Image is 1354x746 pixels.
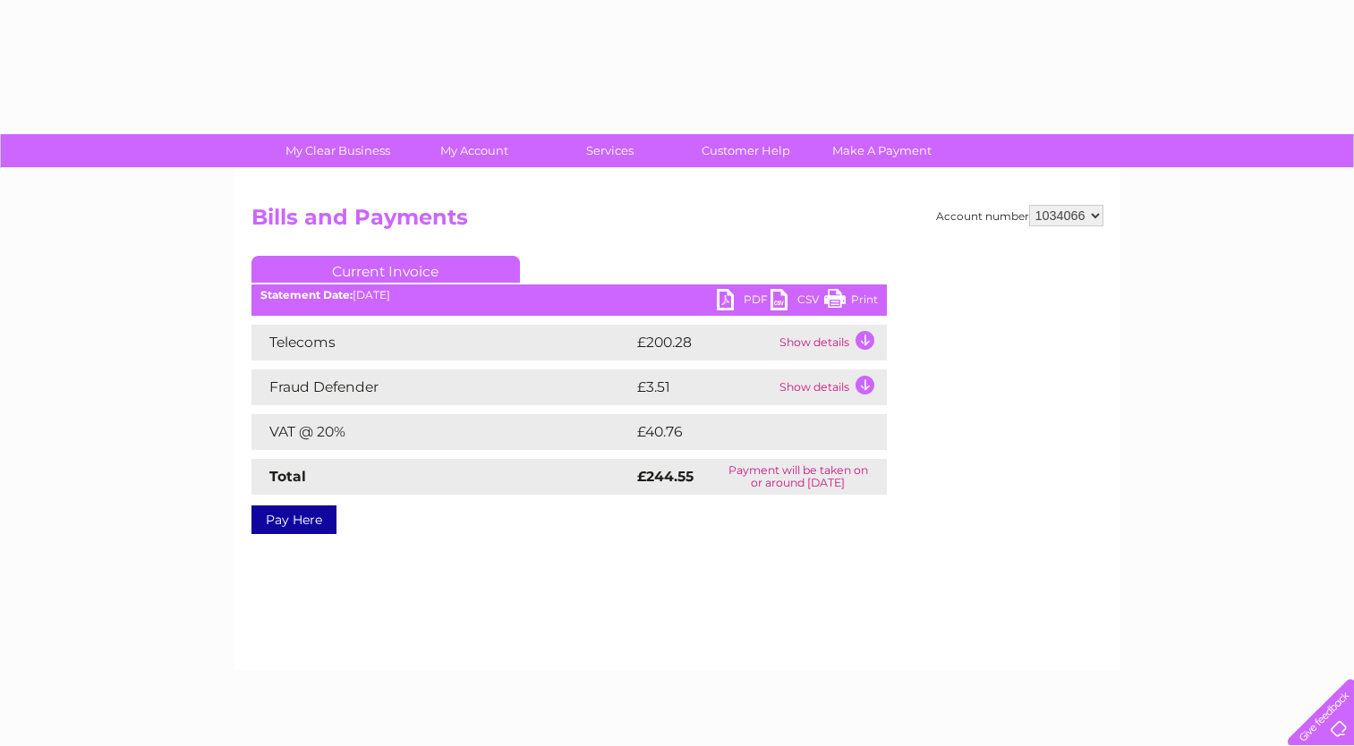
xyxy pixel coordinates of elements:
[824,289,878,315] a: Print
[536,134,684,167] a: Services
[251,325,633,360] td: Telecoms
[771,289,824,315] a: CSV
[400,134,548,167] a: My Account
[717,289,771,315] a: PDF
[633,369,775,405] td: £3.51
[251,505,336,534] a: Pay Here
[251,414,633,450] td: VAT @ 20%
[936,205,1103,226] div: Account number
[775,325,887,360] td: Show details
[251,289,887,301] div: [DATE]
[251,256,520,283] a: Current Invoice
[264,134,412,167] a: My Clear Business
[710,459,886,495] td: Payment will be taken on or around [DATE]
[808,134,956,167] a: Make A Payment
[269,468,306,485] strong: Total
[633,325,775,360] td: £200.28
[775,369,887,405] td: Show details
[637,468,694,485] strong: £244.55
[251,369,633,405] td: Fraud Defender
[251,205,1103,239] h2: Bills and Payments
[260,288,353,301] b: Statement Date:
[672,134,820,167] a: Customer Help
[633,414,851,450] td: £40.76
